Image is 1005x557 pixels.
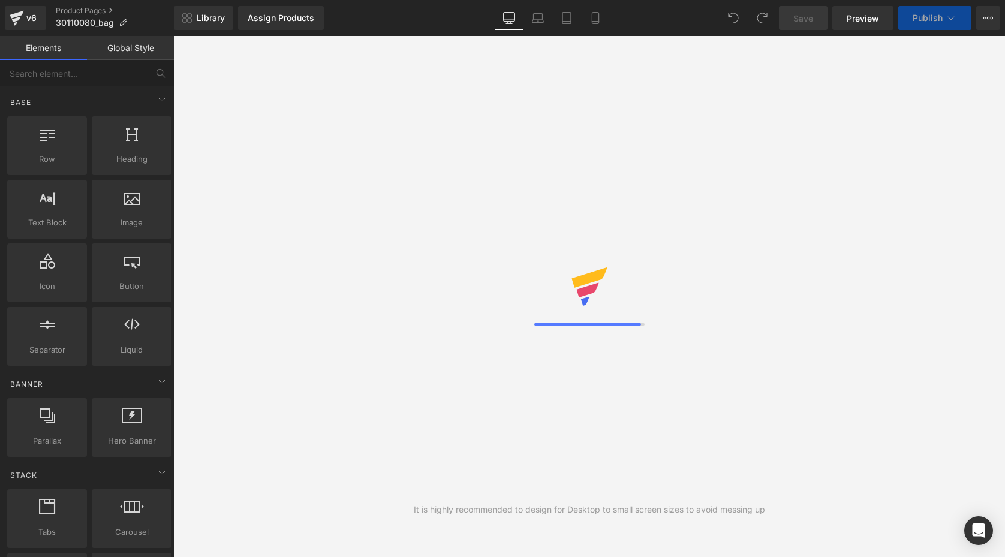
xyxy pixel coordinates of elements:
span: Preview [847,12,879,25]
div: Open Intercom Messenger [964,516,993,545]
a: Laptop [523,6,552,30]
button: Undo [721,6,745,30]
span: Carousel [95,526,168,538]
span: Library [197,13,225,23]
span: Heading [95,153,168,165]
a: Mobile [581,6,610,30]
span: Publish [913,13,943,23]
div: v6 [24,10,39,26]
a: New Library [174,6,233,30]
div: It is highly recommended to design for Desktop to small screen sizes to avoid messing up [414,503,765,516]
span: 30110080_bag [56,18,114,28]
span: Separator [11,344,83,356]
button: More [976,6,1000,30]
span: Hero Banner [95,435,168,447]
a: Tablet [552,6,581,30]
span: Tabs [11,526,83,538]
a: v6 [5,6,46,30]
span: Liquid [95,344,168,356]
button: Redo [750,6,774,30]
span: Row [11,153,83,165]
a: Desktop [495,6,523,30]
span: Parallax [11,435,83,447]
span: Base [9,97,32,108]
span: Save [793,12,813,25]
span: Icon [11,280,83,293]
span: Button [95,280,168,293]
a: Global Style [87,36,174,60]
div: Assign Products [248,13,314,23]
span: Text Block [11,216,83,229]
span: Stack [9,469,38,481]
span: Banner [9,378,44,390]
span: Image [95,216,168,229]
a: Preview [832,6,893,30]
button: Publish [898,6,971,30]
a: Product Pages [56,6,174,16]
